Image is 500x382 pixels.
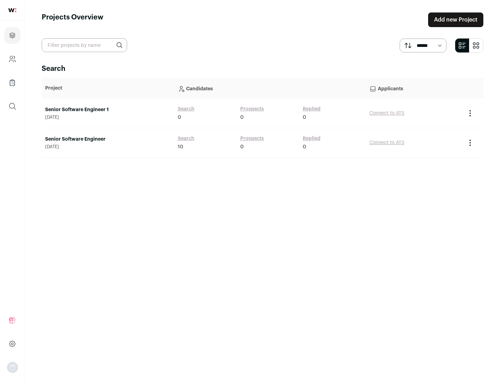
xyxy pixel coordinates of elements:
[428,13,483,27] a: Add new Project
[42,38,127,52] input: Filter projects by name
[303,106,320,113] a: Replied
[178,81,362,95] p: Candidates
[240,114,244,121] span: 0
[178,106,194,113] a: Search
[178,114,181,121] span: 0
[466,139,474,147] button: Project Actions
[369,140,405,145] a: Connect to ATS
[240,106,264,113] a: Prospects
[45,144,171,150] span: [DATE]
[178,143,183,150] span: 10
[45,136,171,143] a: Senior Software Engineer
[303,143,306,150] span: 0
[8,8,16,12] img: wellfound-shorthand-0d5821cbd27db2630d0214b213865d53afaa358527fdda9d0ea32b1df1b89c2c.svg
[369,111,405,116] a: Connect to ATS
[240,135,264,142] a: Prospects
[45,85,171,92] p: Project
[466,109,474,117] button: Project Actions
[4,51,20,67] a: Company and ATS Settings
[303,114,306,121] span: 0
[42,13,103,27] h1: Projects Overview
[240,143,244,150] span: 0
[4,74,20,91] a: Company Lists
[42,64,483,74] h2: Search
[4,27,20,44] a: Projects
[45,106,171,113] a: Senior Software Engineer 1
[369,81,459,95] p: Applicants
[303,135,320,142] a: Replied
[7,362,18,373] button: Open dropdown
[178,135,194,142] a: Search
[7,362,18,373] img: nopic.png
[45,115,171,120] span: [DATE]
